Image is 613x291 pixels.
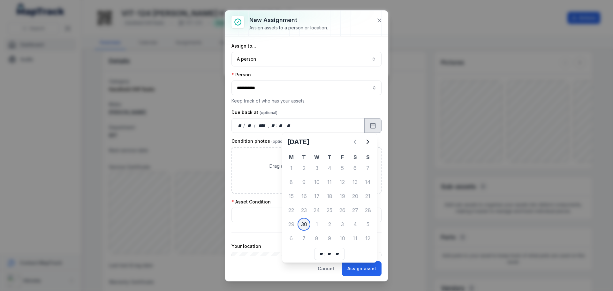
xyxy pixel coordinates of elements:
div: Wednesday 1 October 2025 [310,218,323,231]
label: Your location [231,243,261,249]
div: / [243,122,246,129]
div: 1 [310,218,323,231]
button: Assign asset [342,261,382,276]
div: Sunday 12 October 2025 [361,232,374,245]
table: September 2025 [285,153,374,245]
div: / [254,122,256,129]
div: 12 [336,176,349,188]
div: 16 [298,190,310,203]
div: 25 [323,204,336,217]
div: Thursday 4 September 2025 [323,162,336,174]
th: S [361,153,374,161]
div: 28 [361,204,374,217]
div: 12 [361,232,374,245]
div: Saturday 13 September 2025 [349,176,361,188]
th: F [336,153,349,161]
div: 2 [323,218,336,231]
div: Thursday 11 September 2025 [323,176,336,188]
div: , [268,122,270,129]
div: 13 [349,176,361,188]
div: 6 [349,162,361,174]
div: Wednesday 24 September 2025 [310,204,323,217]
div: September 2025 [285,135,374,245]
div: : [324,251,326,257]
div: Monday 1 September 2025 [285,162,298,174]
div: 7 [361,162,374,174]
div: am/pm, [334,251,341,257]
div: minute, [326,251,332,257]
div: 19 [336,190,349,203]
div: 14 [361,176,374,188]
div: 6 [285,232,298,245]
div: Friday 3 October 2025 [336,218,349,231]
div: day, [237,122,243,129]
div: Sunday 7 September 2025 [361,162,374,174]
div: 3 [310,162,323,174]
div: Tuesday 16 September 2025 [298,190,310,203]
div: 8 [310,232,323,245]
div: 22 [285,204,298,217]
div: Wednesday 8 October 2025 [310,232,323,245]
span: Drag a file here, or click to browse. [269,163,344,169]
div: hour, [318,251,325,257]
div: month, [246,122,254,129]
div: Monday 22 September 2025 [285,204,298,217]
div: : [276,122,278,129]
button: Cancel [312,261,339,276]
div: Sunday 5 October 2025 [361,218,374,231]
div: Saturday 6 September 2025 [349,162,361,174]
div: Saturday 4 October 2025 [349,218,361,231]
button: Calendar [364,118,382,133]
th: S [349,153,361,161]
div: Sunday 21 September 2025 [361,190,374,203]
div: Wednesday 17 September 2025 [310,190,323,203]
div: Tuesday 9 September 2025 [298,176,310,188]
th: W [310,153,323,161]
div: Saturday 11 October 2025 [349,232,361,245]
div: Monday 6 October 2025 [285,232,298,245]
div: 29 [285,218,298,231]
div: Monday 8 September 2025 [285,176,298,188]
th: T [323,153,336,161]
div: Friday 12 September 2025 [336,176,349,188]
div: Saturday 20 September 2025 [349,190,361,203]
div: 24 [310,204,323,217]
div: Tuesday 7 October 2025 [298,232,310,245]
div: Thursday 9 October 2025 [323,232,336,245]
h3: New assignment [249,16,328,25]
div: 26 [336,204,349,217]
div: 10 [310,176,323,188]
div: Thursday 2 October 2025 [323,218,336,231]
div: Sunday 28 September 2025 [361,204,374,217]
div: Friday 19 September 2025 [336,190,349,203]
div: Monday 15 September 2025 [285,190,298,203]
div: 5 [336,162,349,174]
div: am/pm, [285,122,292,129]
div: Friday 5 September 2025 [336,162,349,174]
div: Thursday 18 September 2025 [323,190,336,203]
div: Calendar [285,135,374,260]
div: 15 [285,190,298,203]
div: 11 [349,232,361,245]
div: Friday 10 October 2025 [336,232,349,245]
label: Condition photos [231,138,289,144]
div: 7 [298,232,310,245]
div: minute, [278,122,284,129]
th: T [298,153,310,161]
div: 1 [285,162,298,174]
div: 3 [336,218,349,231]
h2: [DATE] [287,137,349,146]
div: 4 [323,162,336,174]
div: 18 [323,190,336,203]
div: Thursday 25 September 2025 [323,204,336,217]
div: 9 [323,232,336,245]
div: 2 [298,162,310,174]
div: 9 [298,176,310,188]
div: 21 [361,190,374,203]
div: Today, Tuesday 30 September 2025, First available date [298,218,310,231]
div: 30 [298,218,310,231]
th: M [285,153,298,161]
label: Due back at [231,109,277,116]
div: 10 [336,232,349,245]
div: 4 [349,218,361,231]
